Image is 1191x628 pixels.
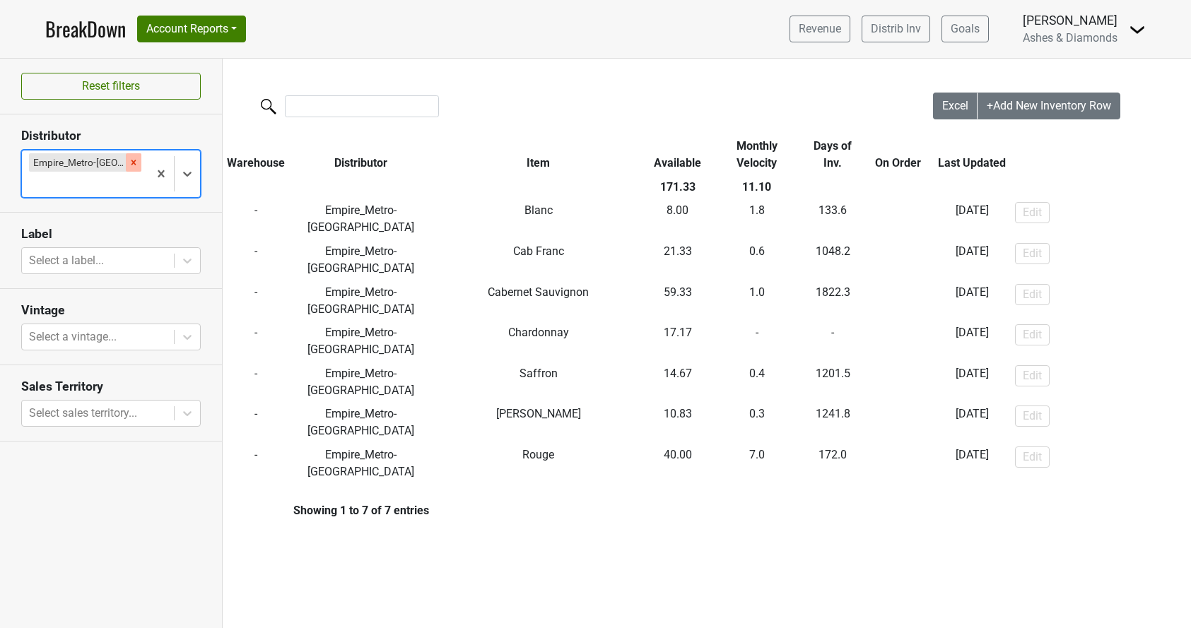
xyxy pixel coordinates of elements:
[932,134,1011,175] th: Last Updated: activate to sort column ascending
[126,153,141,172] div: Remove Empire_Metro-NY
[1129,21,1146,38] img: Dropdown Menu
[1023,31,1117,45] span: Ashes & Diamonds
[643,239,712,280] td: 21.33
[712,239,802,280] td: 0.6
[864,362,932,403] td: S
[29,153,126,172] div: Empire_Metro-[GEOGRAPHIC_DATA]
[712,443,802,484] td: 7.0
[223,134,289,175] th: Warehouse: activate to sort column ascending
[289,403,434,444] td: Empire_Metro-[GEOGRAPHIC_DATA]
[1023,11,1117,30] div: [PERSON_NAME]
[932,403,1011,444] td: [DATE]
[1015,365,1050,386] button: Edit
[21,379,201,394] h3: Sales Territory
[643,362,712,403] td: 14.67
[524,203,553,217] span: Blanc
[223,403,289,444] td: -
[643,280,712,321] td: 59.33
[223,239,289,280] td: -
[522,448,554,461] span: Rouge
[223,280,289,321] td: -
[933,93,978,119] button: Excel
[45,14,126,44] a: BreakDown
[932,362,1011,403] td: [DATE]
[289,362,434,403] td: Empire_Metro-[GEOGRAPHIC_DATA]
[802,199,863,240] td: 133.6
[712,362,802,403] td: 0.4
[712,280,802,321] td: 1.0
[223,321,289,362] td: -
[932,321,1011,362] td: [DATE]
[790,16,850,42] a: Revenue
[987,99,1111,112] span: +Add New Inventory Row
[802,443,863,484] td: 172.0
[21,73,201,100] button: Reset filters
[223,443,289,484] td: -
[712,134,802,175] th: Monthly Velocity: activate to sort column ascending
[1015,324,1050,345] button: Edit
[289,443,434,484] td: Empire_Metro-[GEOGRAPHIC_DATA]
[802,321,863,362] td: -
[508,326,569,339] span: Chardonnay
[643,199,712,240] td: 8.00
[289,134,434,175] th: Distributor: activate to sort column ascending
[712,403,802,444] td: 0.3
[289,321,434,362] td: Empire_Metro-[GEOGRAPHIC_DATA]
[433,134,643,175] th: Item: activate to sort column ascending
[941,16,989,42] a: Goals
[643,321,712,362] td: 17.17
[1015,405,1050,427] button: Edit
[21,227,201,242] h3: Label
[223,362,289,403] td: -
[643,134,712,175] th: Available: activate to sort column ascending
[1015,243,1050,264] button: Edit
[1015,284,1050,305] button: Edit
[802,239,863,280] td: 1048.2
[978,93,1120,119] button: +Add New Inventory Row
[712,175,802,199] th: 11.10
[1015,202,1050,223] button: Edit
[864,443,932,484] td: S
[932,443,1011,484] td: [DATE]
[942,99,968,112] span: Excel
[643,443,712,484] td: 40.00
[21,129,201,143] h3: Distributor
[223,504,429,517] div: Showing 1 to 7 of 7 entries
[496,407,581,420] span: [PERSON_NAME]
[289,239,434,280] td: Empire_Metro-[GEOGRAPHIC_DATA]
[488,285,589,299] span: Cabernet Sauvignon
[864,134,932,175] th: On Order: activate to sort column ascending
[21,303,201,318] h3: Vintage
[802,134,863,175] th: Days of Inv.: activate to sort column ascending
[643,403,712,444] td: 10.83
[932,239,1011,280] td: [DATE]
[223,199,289,240] td: -
[932,199,1011,240] td: [DATE]
[520,367,558,380] span: Saffron
[643,175,712,199] th: 171.33
[864,321,932,362] td: S
[864,199,932,240] td: S
[513,244,564,258] span: Cab Franc
[802,362,863,403] td: 1201.5
[289,199,434,240] td: Empire_Metro-[GEOGRAPHIC_DATA]
[802,403,863,444] td: 1241.8
[864,280,932,321] td: S
[864,403,932,444] td: S
[712,321,802,362] td: -
[932,280,1011,321] td: [DATE]
[137,16,246,42] button: Account Reports
[862,16,930,42] a: Distrib Inv
[712,199,802,240] td: 1.8
[864,239,932,280] td: S
[1015,446,1050,468] button: Edit
[802,280,863,321] td: 1822.3
[289,280,434,321] td: Empire_Metro-[GEOGRAPHIC_DATA]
